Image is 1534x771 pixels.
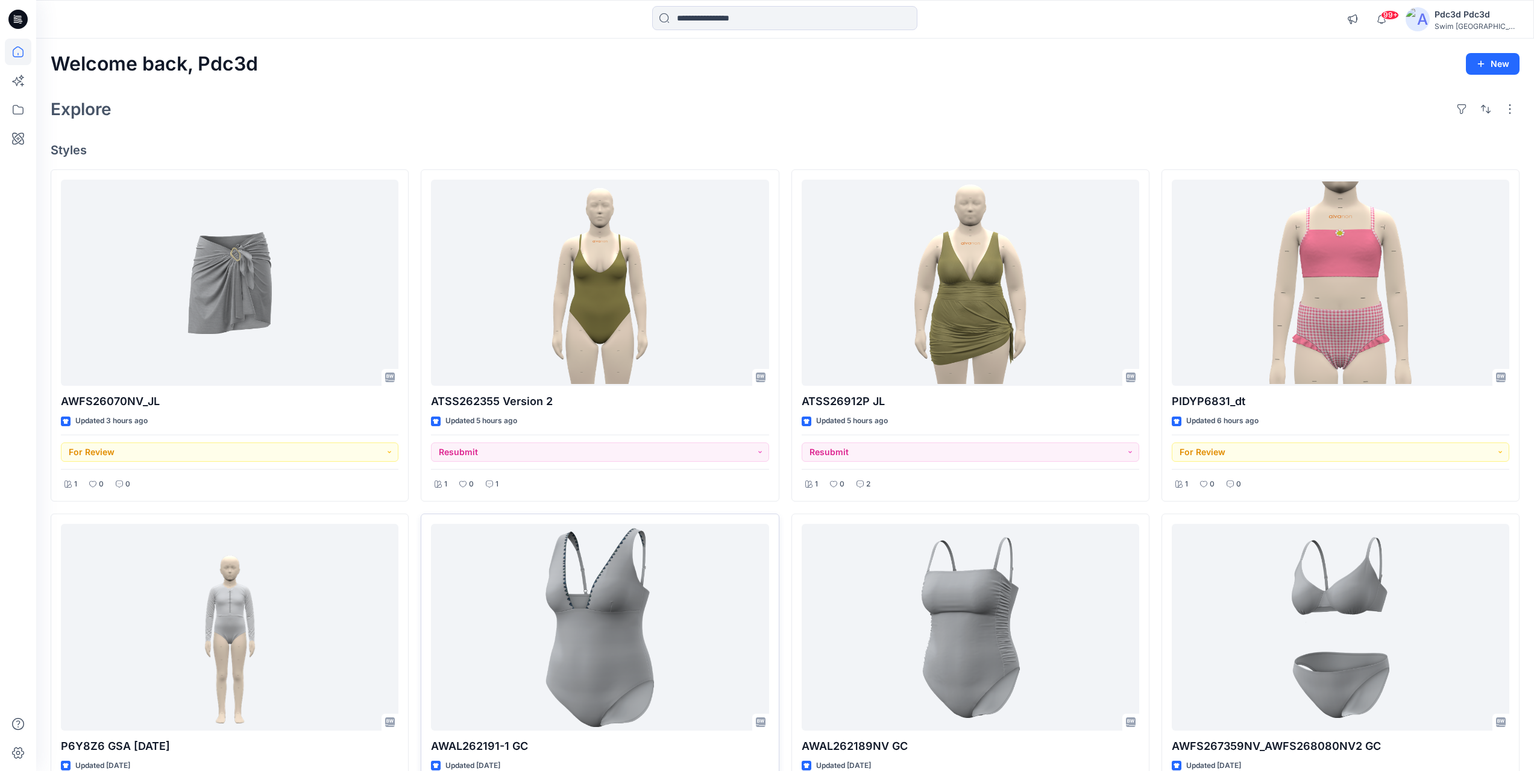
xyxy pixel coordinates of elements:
p: 0 [125,478,130,491]
div: Swim [GEOGRAPHIC_DATA] [1435,22,1519,31]
p: 0 [840,478,844,491]
a: AWFS267359NV_AWFS268080NV2 GC [1172,524,1509,731]
h2: Welcome back, Pdc3d [51,53,258,75]
p: 1 [1185,478,1188,491]
p: AWAL262189NV GC [802,738,1139,755]
p: 0 [469,478,474,491]
a: AWAL262189NV GC [802,524,1139,731]
p: Updated 5 hours ago [816,415,888,427]
a: ATSS262355 Version 2 [431,180,769,386]
button: New [1466,53,1520,75]
p: 1 [815,478,818,491]
p: 1 [495,478,498,491]
div: Pdc3d Pdc3d [1435,7,1519,22]
p: 0 [1236,478,1241,491]
img: avatar [1406,7,1430,31]
p: 1 [444,478,447,491]
p: Updated 6 hours ago [1186,415,1259,427]
h2: Explore [51,99,112,119]
p: Updated 5 hours ago [445,415,517,427]
p: ATSS262355 Version 2 [431,393,769,410]
p: P6Y8Z6 GSA [DATE] [61,738,398,755]
a: ATSS26912P JL [802,180,1139,386]
p: AWFS267359NV_AWFS268080NV2 GC [1172,738,1509,755]
p: 1 [74,478,77,491]
p: PIDYP6831_dt [1172,393,1509,410]
p: Updated 3 hours ago [75,415,148,427]
span: 99+ [1381,10,1399,20]
a: AWAL262191-1 GC [431,524,769,731]
a: PIDYP6831_dt [1172,180,1509,386]
a: AWFS26070NV_JL [61,180,398,386]
p: ATSS26912P JL [802,393,1139,410]
p: 2 [866,478,870,491]
h4: Styles [51,143,1520,157]
p: 0 [1210,478,1215,491]
p: 0 [99,478,104,491]
p: AWAL262191-1 GC [431,738,769,755]
p: AWFS26070NV_JL [61,393,398,410]
a: P6Y8Z6 GSA 2025.09.02 [61,524,398,731]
